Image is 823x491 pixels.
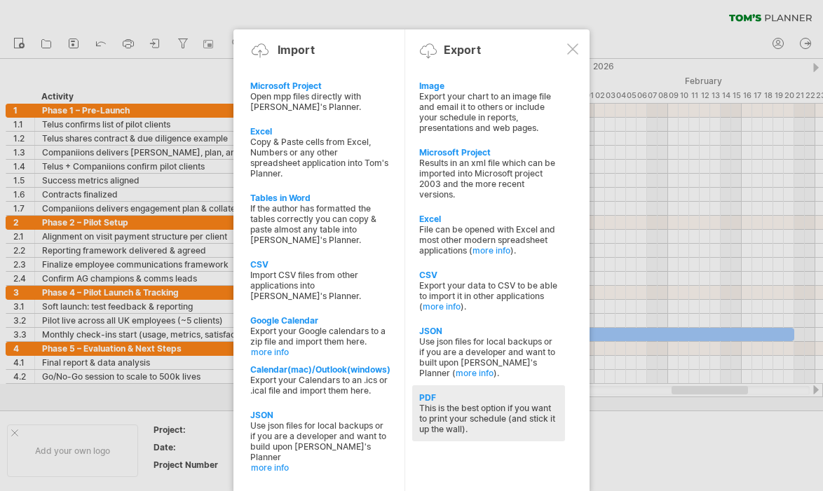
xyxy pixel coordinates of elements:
div: Use json files for local backups or if you are a developer and want to built upon [PERSON_NAME]'s... [419,336,558,378]
div: Export your chart to an image file and email it to others or include your schedule in reports, pr... [419,91,558,133]
div: Import [278,43,315,57]
div: Excel [250,126,389,137]
div: Excel [419,214,558,224]
div: Export your data to CSV to be able to import it in other applications ( ). [419,280,558,312]
div: PDF [419,392,558,403]
div: Results in an xml file which can be imported into Microsoft project 2003 and the more recent vers... [419,158,558,200]
div: Export [444,43,481,57]
div: Tables in Word [250,193,389,203]
div: JSON [419,326,558,336]
div: If the author has formatted the tables correctly you can copy & paste almost any table into [PERS... [250,203,389,245]
a: more info [456,368,494,378]
div: Copy & Paste cells from Excel, Numbers or any other spreadsheet application into Tom's Planner. [250,137,389,179]
div: File can be opened with Excel and most other modern spreadsheet applications ( ). [419,224,558,256]
div: Image [419,81,558,91]
a: more info [251,462,390,473]
a: more info [423,301,461,312]
div: Microsoft Project [419,147,558,158]
a: more info [472,245,510,256]
a: more info [251,347,390,357]
div: This is the best option if you want to print your schedule (and stick it up the wall). [419,403,558,434]
div: CSV [419,270,558,280]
